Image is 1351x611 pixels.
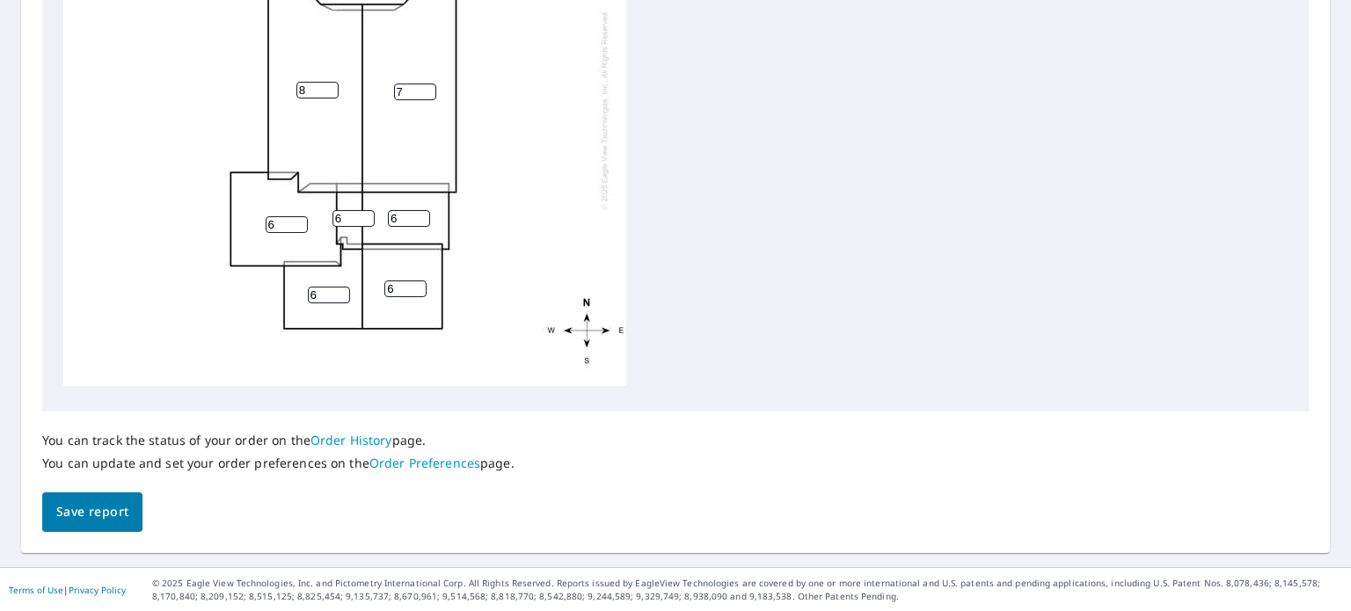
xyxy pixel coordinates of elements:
[42,455,515,471] p: You can update and set your order preferences on the page.
[42,492,142,532] button: Save report
[152,577,1342,603] p: © 2025 Eagle View Technologies, Inc. and Pictometry International Corp. All Rights Reserved. Repo...
[369,455,480,471] a: Order Preferences
[9,584,63,596] a: Terms of Use
[69,584,126,596] a: Privacy Policy
[9,585,126,595] p: |
[42,433,515,448] p: You can track the status of your order on the page.
[56,501,128,523] span: Save report
[310,432,392,448] a: Order History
